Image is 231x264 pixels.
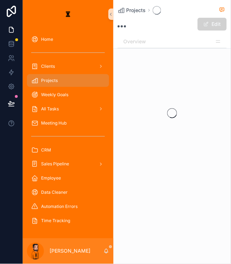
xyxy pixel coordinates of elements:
[41,64,55,69] span: Clients
[41,106,59,112] span: All Tasks
[126,7,146,14] span: Projects
[123,38,146,45] span: Overview
[41,78,58,83] span: Projects
[27,33,109,46] a: Home
[50,248,90,255] p: [PERSON_NAME]
[27,74,109,87] a: Projects
[41,147,51,153] span: CRM
[118,7,146,14] a: Projects
[27,103,109,115] a: All Tasks
[41,37,53,42] span: Home
[41,176,61,181] span: Employee
[41,190,68,196] span: Data Cleaner
[198,18,227,31] button: Edit
[27,158,109,171] a: Sales Pipeline
[27,200,109,213] a: Automation Errors
[27,144,109,156] a: CRM
[27,88,109,101] a: Weekly Goals
[23,28,113,236] div: scrollable content
[62,9,74,20] img: App logo
[41,120,67,126] span: Meeting Hub
[27,186,109,199] a: Data Cleaner
[41,204,78,210] span: Automation Errors
[41,161,69,167] span: Sales Pipeline
[27,117,109,130] a: Meeting Hub
[27,60,109,73] a: Clients
[41,92,68,98] span: Weekly Goals
[27,172,109,185] a: Employee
